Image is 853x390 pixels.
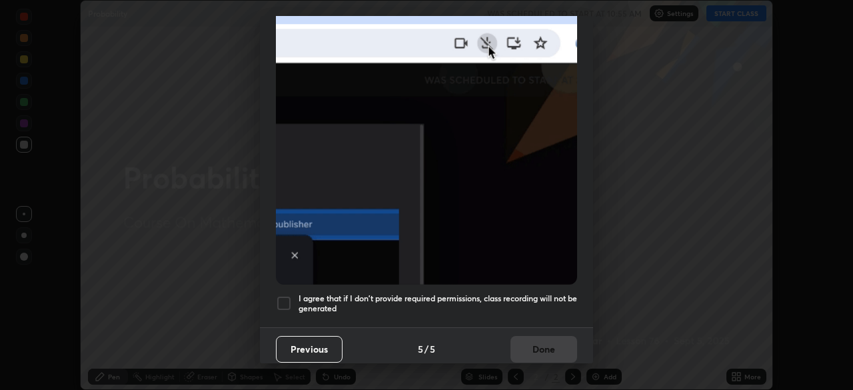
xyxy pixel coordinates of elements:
h4: / [425,342,428,356]
h4: 5 [418,342,423,356]
h4: 5 [430,342,435,356]
button: Previous [276,336,343,363]
h5: I agree that if I don't provide required permissions, class recording will not be generated [299,293,577,314]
